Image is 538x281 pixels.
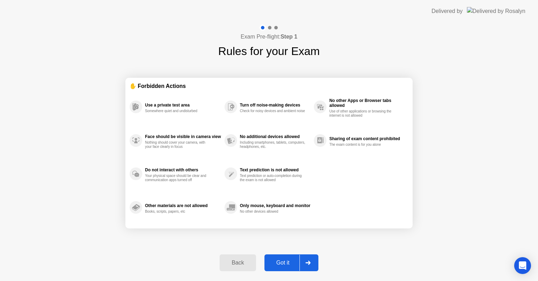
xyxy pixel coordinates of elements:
[240,210,306,214] div: No other devices allowed
[329,136,405,141] div: Sharing of exam content prohibited
[220,254,256,271] button: Back
[240,103,310,108] div: Turn off noise-making devices
[218,43,320,60] h1: Rules for your Exam
[264,254,318,271] button: Got it
[329,98,405,108] div: No other Apps or Browser tabs allowed
[432,7,463,15] div: Delivered by
[145,210,211,214] div: Books, scripts, papers, etc
[145,109,211,113] div: Somewhere quiet and undisturbed
[240,167,310,172] div: Text prediction is not allowed
[130,82,408,90] div: ✋ Forbidden Actions
[145,203,221,208] div: Other materials are not allowed
[240,203,310,208] div: Only mouse, keyboard and monitor
[145,167,221,172] div: Do not interact with others
[281,34,297,40] b: Step 1
[514,257,531,274] div: Open Intercom Messenger
[240,109,306,113] div: Check for noisy devices and ambient noise
[329,143,395,147] div: The exam content is for you alone
[145,103,221,108] div: Use a private test area
[145,134,221,139] div: Face should be visible in camera view
[467,7,525,15] img: Delivered by Rosalyn
[267,260,299,266] div: Got it
[240,174,306,182] div: Text prediction or auto-completion during the exam is not allowed
[240,134,310,139] div: No additional devices allowed
[241,33,297,41] h4: Exam Pre-flight:
[145,174,211,182] div: Your physical space should be clear and communication apps turned off
[222,260,254,266] div: Back
[145,140,211,149] div: Nothing should cover your camera, with your face clearly in focus
[240,140,306,149] div: Including smartphones, tablets, computers, headphones, etc.
[329,109,395,118] div: Use of other applications or browsing the internet is not allowed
